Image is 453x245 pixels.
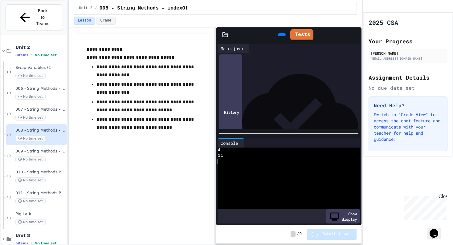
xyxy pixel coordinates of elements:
[31,53,32,57] span: •
[369,18,398,27] h1: 2025 CSA
[79,6,92,11] span: Unit 2
[291,231,295,237] span: -
[15,94,46,100] span: No time set
[35,53,57,57] span: No time set
[15,115,46,121] span: No time set
[369,73,447,82] h2: Assignment Details
[15,107,66,112] span: 007 - String Methods - charAt
[15,65,66,70] span: Swap Variables (1)
[218,148,220,153] span: 4
[36,8,50,27] span: Back to Teams
[2,2,43,39] div: Chat with us now!Close
[95,6,97,11] span: /
[15,136,46,141] span: No time set
[427,220,447,239] iframe: chat widget
[218,153,223,159] span: 11
[15,128,66,133] span: 008 - String Methods - indexOf
[290,29,313,40] a: Tests
[15,73,46,79] span: No time set
[402,194,447,220] iframe: chat widget
[15,177,46,183] span: No time set
[15,198,46,204] span: No time set
[15,149,66,154] span: 009 - String Methods - substring
[74,17,95,25] button: Lesson
[15,191,66,196] span: 011 - String Methods Practice 2
[15,233,66,238] span: Unit 8
[15,219,46,225] span: No time set
[15,45,66,50] span: Unit 2
[374,102,442,109] h3: Need Help?
[15,170,66,175] span: 010 - String Methods Practice 1
[15,86,66,91] span: 006 - String Methods - Length
[100,5,188,12] span: 008 - String Methods - indexOf
[15,211,66,217] span: Pig Latin
[15,156,46,162] span: No time set
[219,54,242,170] div: History
[326,209,360,223] div: Show display
[96,17,116,25] button: Grade
[218,45,246,52] div: Main.java
[218,140,241,146] div: Console
[370,50,446,56] div: [PERSON_NAME]
[300,232,302,237] span: 0
[323,232,352,237] span: Submit Answer
[369,84,447,92] div: No due date set
[374,112,442,142] p: Switch to "Grade View" to access the chat feature and communicate with your teacher for help and ...
[15,53,28,57] span: 8 items
[370,56,446,61] div: [EMAIL_ADDRESS][DOMAIN_NAME]
[297,232,299,237] span: /
[369,37,447,45] h2: Your Progress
